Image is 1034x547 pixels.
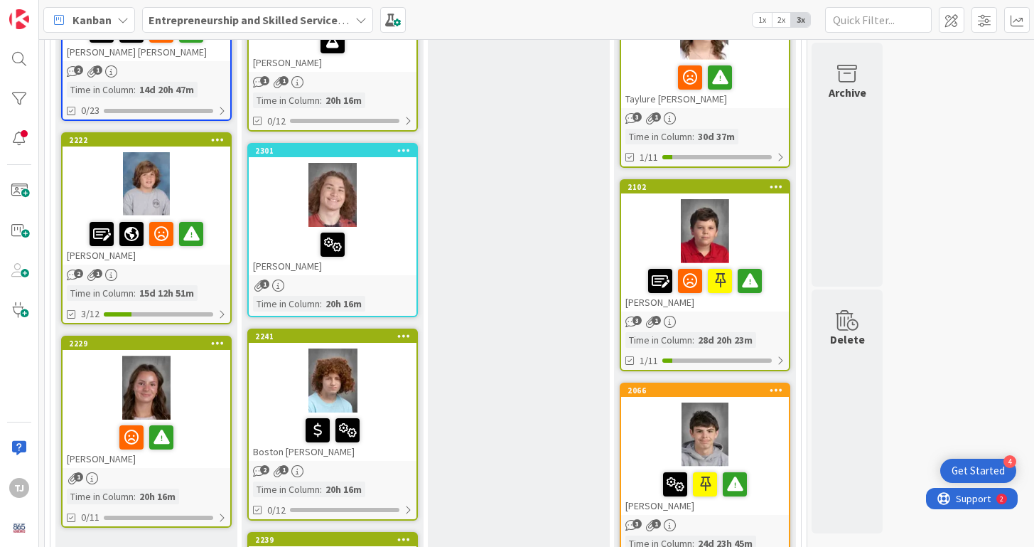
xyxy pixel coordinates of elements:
span: 0/23 [81,103,99,118]
img: Visit kanbanzone.com [9,9,29,29]
span: 1 [93,269,102,278]
div: 2239 [249,533,416,546]
span: : [134,285,136,301]
div: [PERSON_NAME] [249,227,416,275]
span: 0/11 [81,510,99,525]
div: 2301 [255,146,416,156]
div: 2229 [63,337,230,350]
div: 2066 [628,386,789,395]
div: Archive [829,84,866,101]
div: 20h 16m [322,92,365,108]
span: 3 [632,112,642,122]
div: Time in Column [253,296,320,312]
span: : [692,332,694,348]
div: Time in Column [67,285,134,301]
div: 2301[PERSON_NAME] [249,144,416,275]
b: Entrepreneurship and Skilled Services Interventions - [DATE]-[DATE] [149,13,496,27]
span: : [134,489,136,504]
div: [PERSON_NAME] [621,467,789,515]
div: Taylure [PERSON_NAME] [621,60,789,108]
div: 15d 12h 51m [136,285,198,301]
div: 20h 16m [322,296,365,312]
div: 2102[PERSON_NAME] [621,181,789,312]
span: Support [30,2,65,19]
span: 1x [753,13,772,27]
div: Get Started [952,464,1005,478]
div: 20h 16m [136,489,179,504]
div: 2229[PERSON_NAME] [63,337,230,468]
span: 1 [652,316,661,325]
div: Delete [830,331,865,348]
span: 3/12 [81,307,99,322]
span: 1 [652,519,661,529]
div: 2066[PERSON_NAME] [621,384,789,515]
input: Quick Filter... [825,7,932,33]
div: [PERSON_NAME] [249,23,416,72]
div: [PERSON_NAME] [621,263,789,312]
span: 2 [260,465,269,474]
div: Time in Column [67,82,134,97]
span: 1 [652,112,661,122]
div: 2241 [249,330,416,343]
div: 2229 [69,339,230,349]
span: : [320,296,322,312]
span: 1 [260,280,269,289]
span: : [134,82,136,97]
div: 4 [1003,455,1016,468]
span: 1/11 [640,354,658,368]
div: [PERSON_NAME] [63,216,230,265]
img: avatar [9,518,29,538]
span: : [320,482,322,497]
div: 14d 20h 47m [136,82,198,97]
span: 3 [632,316,642,325]
div: Time in Column [253,482,320,497]
div: 2102 [621,181,789,193]
div: [PERSON_NAME] [63,420,230,468]
span: 3 [632,519,642,529]
div: Time in Column [625,129,692,144]
div: Time in Column [67,489,134,504]
div: 2241 [255,331,416,341]
span: : [320,92,322,108]
div: Boston [PERSON_NAME] [249,413,416,461]
div: 2222 [63,134,230,147]
span: 0/12 [267,503,286,518]
span: : [692,129,694,144]
span: 1 [93,65,102,75]
span: Kanban [72,11,112,28]
div: 20h 16m [322,482,365,497]
div: TJ [9,478,29,498]
span: 1 [279,465,289,474]
div: 2222 [69,135,230,145]
span: 3x [791,13,810,27]
div: 28d 20h 23m [694,332,756,348]
div: 2102 [628,182,789,192]
div: 2239 [255,535,416,545]
span: 2x [772,13,791,27]
div: 30d 37m [694,129,738,144]
span: 2 [74,269,83,278]
span: 1/11 [640,150,658,165]
div: 2301 [249,144,416,157]
div: 2066 [621,384,789,397]
div: 2222[PERSON_NAME] [63,134,230,265]
span: 1 [74,472,83,482]
span: 2 [74,65,83,75]
div: 2 [74,6,77,17]
span: 0/12 [267,114,286,129]
div: 2241Boston [PERSON_NAME] [249,330,416,461]
span: 1 [260,76,269,85]
div: Time in Column [625,332,692,348]
span: 1 [279,76,289,85]
div: Open Get Started checklist, remaining modules: 4 [940,459,1016,483]
div: Time in Column [253,92,320,108]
